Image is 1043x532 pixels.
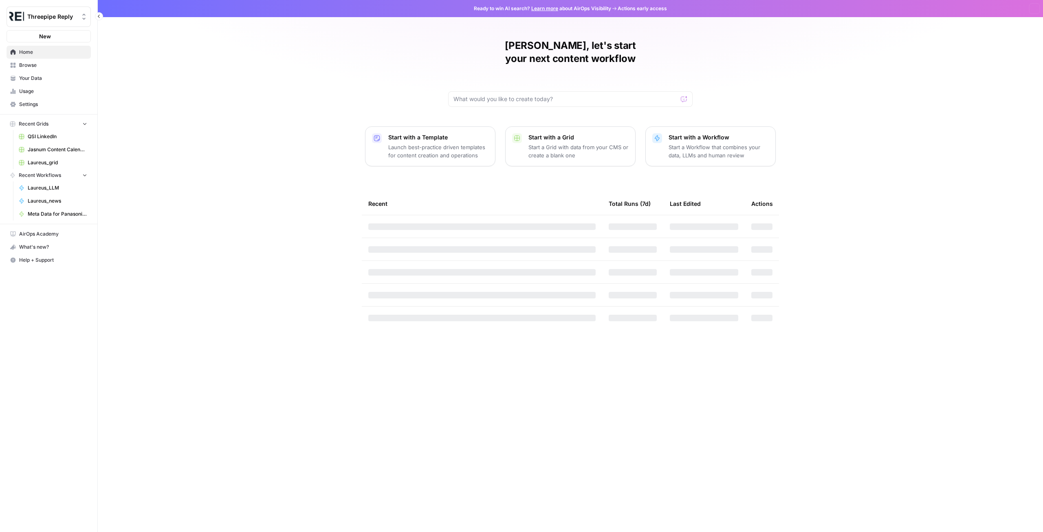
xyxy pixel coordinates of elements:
a: QSI LinkedIn [15,130,91,143]
span: Usage [19,88,87,95]
button: New [7,30,91,42]
span: Threepipe Reply [27,13,77,21]
span: Your Data [19,75,87,82]
button: Recent Grids [7,118,91,130]
p: Start with a Grid [528,133,629,141]
span: Laureus_LLM [28,184,87,192]
p: Start a Workflow that combines your data, LLMs and human review [669,143,769,159]
a: Jasnum Content Calendar [15,143,91,156]
a: Laureus_news [15,194,91,208]
a: Browse [7,59,91,72]
span: Meta Data for Panasonic UK GR [28,210,87,218]
span: QSI LinkedIn [28,133,87,140]
span: Laureus_grid [28,159,87,166]
span: Ready to win AI search? about AirOps Visibility [474,5,611,12]
a: Usage [7,85,91,98]
div: Actions [751,192,773,215]
button: Start with a GridStart a Grid with data from your CMS or create a blank one [505,126,636,166]
span: Recent Workflows [19,172,61,179]
span: Help + Support [19,256,87,264]
span: New [39,32,51,40]
span: Home [19,49,87,56]
p: Start with a Template [388,133,488,141]
a: AirOps Academy [7,227,91,241]
a: Laureus_grid [15,156,91,169]
p: Start with a Workflow [669,133,769,141]
span: Browse [19,62,87,69]
a: Home [7,46,91,59]
h1: [PERSON_NAME], let's start your next content workflow [448,39,693,65]
a: Meta Data for Panasonic UK GR [15,208,91,221]
a: Your Data [7,72,91,85]
div: Recent [368,192,596,215]
button: Help + Support [7,254,91,267]
span: Actions early access [618,5,667,12]
input: What would you like to create today? [453,95,678,103]
span: Jasnum Content Calendar [28,146,87,153]
button: Recent Workflows [7,169,91,181]
button: Start with a TemplateLaunch best-practice driven templates for content creation and operations [365,126,495,166]
p: Launch best-practice driven templates for content creation and operations [388,143,488,159]
a: Settings [7,98,91,111]
a: Laureus_LLM [15,181,91,194]
div: Total Runs (7d) [609,192,651,215]
button: Start with a WorkflowStart a Workflow that combines your data, LLMs and human review [645,126,776,166]
img: Threepipe Reply Logo [9,9,24,24]
p: Start a Grid with data from your CMS or create a blank one [528,143,629,159]
span: Laureus_news [28,197,87,205]
span: Recent Grids [19,120,48,128]
div: Last Edited [670,192,701,215]
button: Workspace: Threepipe Reply [7,7,91,27]
span: Settings [19,101,87,108]
span: AirOps Academy [19,230,87,238]
button: What's new? [7,241,91,254]
a: Learn more [531,5,558,11]
div: What's new? [7,241,90,253]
